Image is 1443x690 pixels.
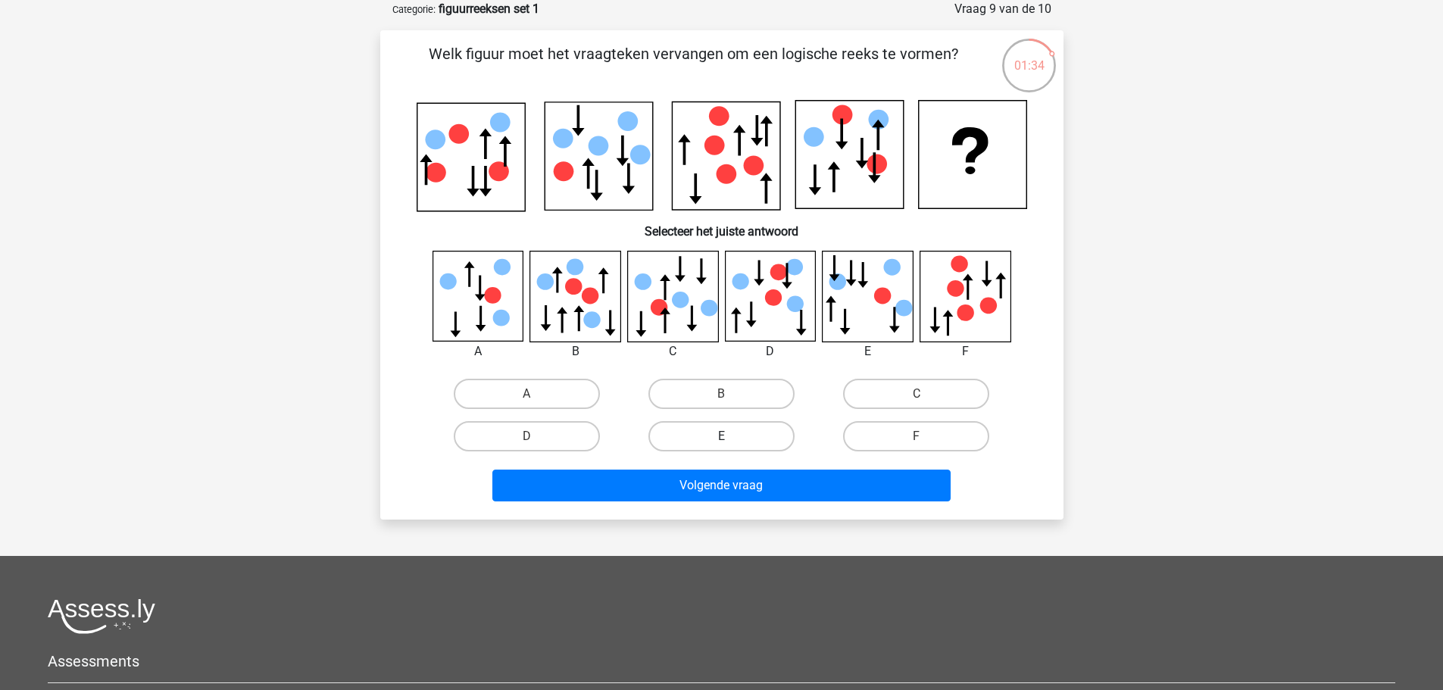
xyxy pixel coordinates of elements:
[616,342,730,361] div: C
[648,421,795,451] label: E
[1001,37,1057,75] div: 01:34
[811,342,925,361] div: E
[404,212,1039,239] h6: Selecteer het juiste antwoord
[714,342,828,361] div: D
[648,379,795,409] label: B
[404,42,982,88] p: Welk figuur moet het vraagteken vervangen om een logische reeks te vormen?
[48,598,155,634] img: Assessly logo
[439,2,539,16] strong: figuurreeksen set 1
[908,342,1023,361] div: F
[843,421,989,451] label: F
[48,652,1395,670] h5: Assessments
[454,379,600,409] label: A
[421,342,536,361] div: A
[392,4,436,15] small: Categorie:
[843,379,989,409] label: C
[518,342,632,361] div: B
[454,421,600,451] label: D
[492,470,951,501] button: Volgende vraag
